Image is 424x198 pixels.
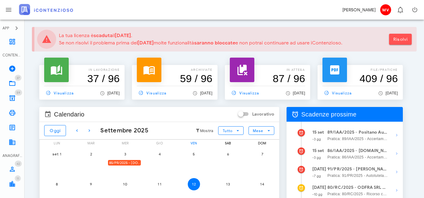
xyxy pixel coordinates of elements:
div: mer [108,140,143,147]
a: Visualizza [137,89,169,97]
span: 12 [188,182,200,186]
div: sab [211,140,245,147]
span: Calendario [54,109,84,119]
button: Mese [249,126,274,135]
span: 11 [153,182,166,186]
p: archiviate [137,67,212,72]
button: 14 [256,178,268,190]
button: 5 [188,148,200,160]
span: 3 [119,152,131,156]
span: 11 [17,177,19,181]
div: gio [142,140,177,147]
button: Mostra dettagli [391,147,403,160]
span: Distintivo [15,175,21,181]
h3: 59 / 96 [137,72,212,85]
span: 4 [153,152,166,156]
span: Oggi [49,128,61,133]
button: Distintivo [393,2,407,17]
span: Risolvi [393,37,408,42]
h3: 37 / 96 [44,72,120,85]
div: mar [74,140,109,147]
button: 13 [222,178,234,190]
button: 3 [119,148,131,160]
span: Visualizza [322,90,352,96]
button: 11 [153,178,166,190]
button: Mostra dettagli [391,184,403,196]
span: [DATE] [293,91,305,95]
button: Tutto [218,126,243,135]
small: -3 gg [312,137,321,141]
span: 42 [17,162,20,166]
p: In lavorazione [44,67,120,72]
strong: 91/PR/2025 - [PERSON_NAME] - Inviare Autotutela [327,166,388,173]
strong: saranno bloccate [194,40,235,46]
p: in attesa [230,67,305,72]
button: 9 [85,178,97,190]
button: 7 [256,148,268,160]
span: Pratica: 80/RC/2025 - Ricorso contro Direzione Provinciale di Salerno, Direzione Provinciale di [... [327,191,388,197]
span: 8 [51,182,63,186]
span: 10 [119,182,131,186]
strong: scaduta [94,32,113,39]
strong: 15 set [312,148,324,153]
span: [DATE] [386,91,398,95]
a: Risolvi [389,34,412,45]
strong: [DATE] [137,40,154,46]
div: lun [40,140,74,147]
button: 2 [85,148,97,160]
button: Mostra dettagli [391,129,403,141]
span: 6 [222,152,234,156]
button: MV [378,2,393,17]
img: logo-text-2x.png [19,4,73,15]
a: Visualizza [44,89,76,97]
span: Tutto [222,128,233,133]
span: Distintivo [15,161,22,167]
a: Visualizza [230,89,262,97]
div: Settembre 2025 [95,126,148,135]
span: Visualizza [230,90,259,96]
button: Mostra dettagli [391,166,403,178]
p: file/pratiche [322,67,398,72]
span: Distintivo [15,89,22,96]
span: 59 [17,91,20,95]
h3: 409 / 96 [322,72,398,85]
div: dom [245,140,279,147]
button: 10 [119,178,131,190]
strong: 89/IAA/2025 - Positano Autonoleggio Cooperativa a.r.l. - Inviare Accertamento con Adesione [327,129,388,136]
span: Visualizza [44,90,74,96]
button: 8 [51,178,63,190]
span: Scadenze prossime [301,109,357,119]
strong: 15 set [312,130,324,135]
div: CONTENZIOSO [2,52,22,58]
label: Lavorativo [252,111,274,117]
small: -3 gg [312,155,321,160]
small: -7 gg [312,174,321,178]
span: set 1 [51,152,63,156]
button: Oggi [44,125,66,136]
span: Visualizza [137,90,166,96]
button: 12 [188,178,200,190]
div: ven [176,140,211,147]
span: Pratica: 86/IAA/2025 - Accertamento con Adesione contro Direzione Provinciale di [GEOGRAPHIC_DATA] [327,154,388,160]
h3: 87 / 96 [230,72,305,85]
span: 5 [188,152,200,156]
div: ANAGRAFICA [2,153,22,158]
strong: [DATE] [312,166,326,172]
span: 13 [222,182,234,186]
span: [DATE] [107,91,120,95]
button: 4 [153,148,166,160]
button: 6 [222,148,234,160]
div: [PERSON_NAME] [342,7,376,13]
span: MV [380,4,391,15]
span: Pratica: 91/PR/2025 - Autotutela contro Direzione Provinciale di [GEOGRAPHIC_DATA] [327,173,388,179]
strong: 80/RC/2025 - ODFRA SRL - In attesa della Costituzione in Giudizio controparte [327,184,388,191]
span: Mese [252,128,263,133]
span: 7 [256,152,268,156]
strong: [DATE] [312,185,326,190]
span: 2 [85,152,97,156]
span: 37 [17,76,20,80]
small: Mostra [200,128,214,133]
div: La tua licenza è il . Se non risolvi il problema prima del molte funzionalità e non potrai contin... [55,32,385,47]
button: set 1 [51,148,63,160]
a: Visualizza [322,89,354,97]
